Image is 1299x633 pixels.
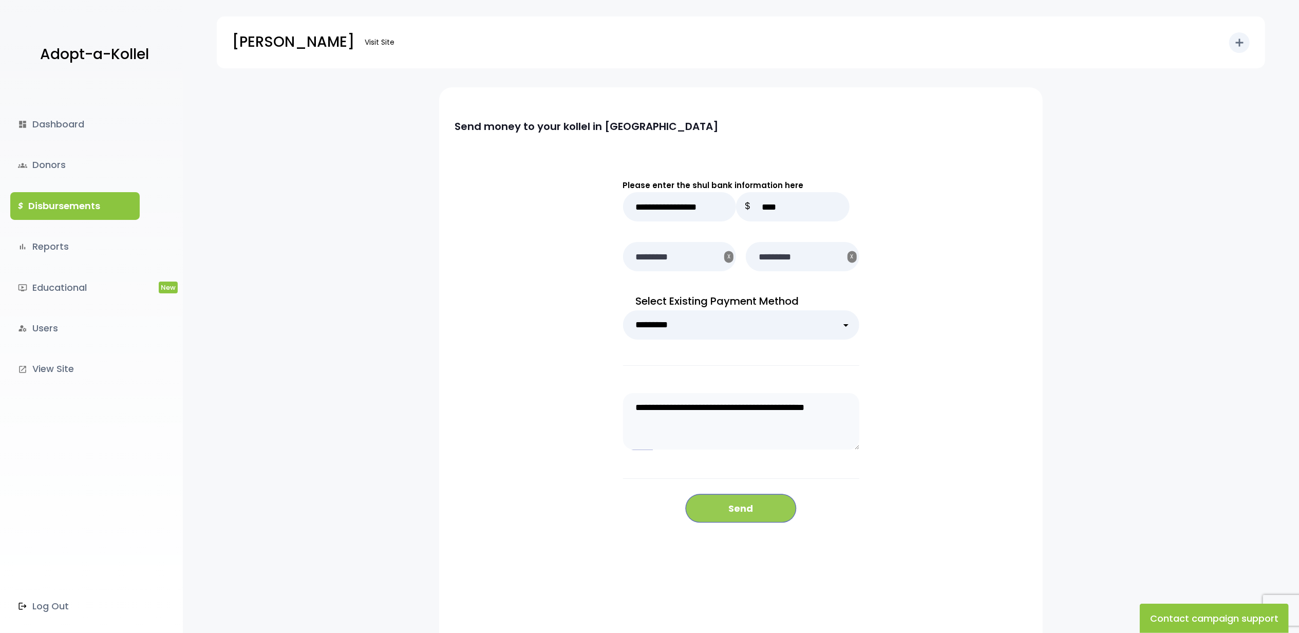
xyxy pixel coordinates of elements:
[18,199,23,214] i: $
[40,42,149,67] p: Adopt-a-Kollel
[35,30,149,80] a: Adopt-a-Kollel
[10,274,140,302] a: ondemand_videoEducationalNew
[18,283,27,292] i: ondemand_video
[10,355,140,383] a: launchView Site
[1229,32,1250,53] button: add
[848,251,857,263] button: X
[18,161,27,170] span: groups
[724,251,733,263] button: X
[18,242,27,251] i: bar_chart
[10,110,140,138] a: dashboardDashboard
[10,151,140,179] a: groupsDonors
[10,192,140,220] a: $Disbursements
[232,29,354,55] p: [PERSON_NAME]
[18,324,27,333] i: manage_accounts
[623,292,859,310] p: Select Existing Payment Method
[360,32,400,52] a: Visit Site
[1233,36,1246,49] i: add
[1140,604,1289,633] button: Contact campaign support
[736,192,759,221] p: $
[10,592,140,620] a: Log Out
[455,118,1003,135] p: Send money to your kollel in [GEOGRAPHIC_DATA]
[623,178,859,192] p: Please enter the shul bank information here
[18,120,27,129] i: dashboard
[10,314,140,342] a: manage_accountsUsers
[10,233,140,260] a: bar_chartReports
[18,365,27,374] i: launch
[686,494,796,523] button: Send
[159,282,178,293] span: New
